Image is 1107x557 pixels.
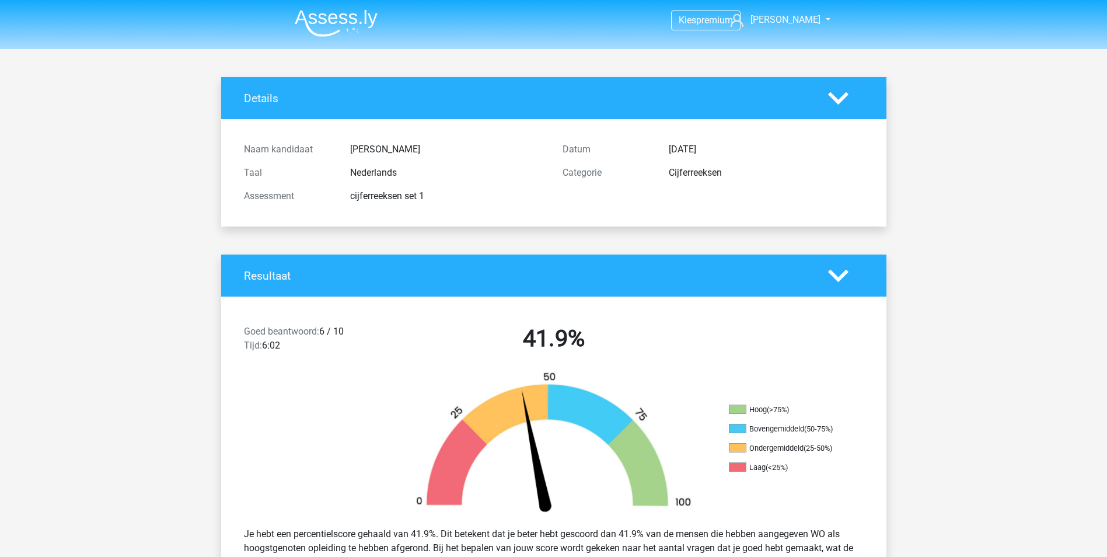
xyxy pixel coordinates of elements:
div: Categorie [554,166,660,180]
h2: 41.9% [403,325,704,353]
div: Taal [235,166,341,180]
li: Ondergemiddeld [729,443,846,454]
div: Naam kandidaat [235,142,341,156]
span: Tijd: [244,340,262,351]
img: Assessly [295,9,378,37]
div: [DATE] [660,142,872,156]
div: (50-75%) [804,424,833,433]
div: 6 / 10 6:02 [235,325,394,357]
span: [PERSON_NAME] [750,14,820,25]
li: Laag [729,462,846,473]
div: Nederlands [341,166,554,180]
span: Goed beantwoord: [244,326,319,337]
div: [PERSON_NAME] [341,142,554,156]
img: 42.b7149a039e20.png [396,371,711,518]
span: premium [696,15,733,26]
div: Cijferreeksen [660,166,872,180]
div: (25-50%) [804,444,832,452]
li: Bovengemiddeld [729,424,846,434]
a: Kiespremium [672,12,740,28]
div: Datum [554,142,660,156]
li: Hoog [729,405,846,415]
div: (<25%) [766,463,788,472]
h4: Resultaat [244,269,811,283]
span: Kies [679,15,696,26]
a: [PERSON_NAME] [726,13,822,27]
div: cijferreeksen set 1 [341,189,554,203]
h4: Details [244,92,811,105]
div: Assessment [235,189,341,203]
div: (>75%) [767,405,789,414]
